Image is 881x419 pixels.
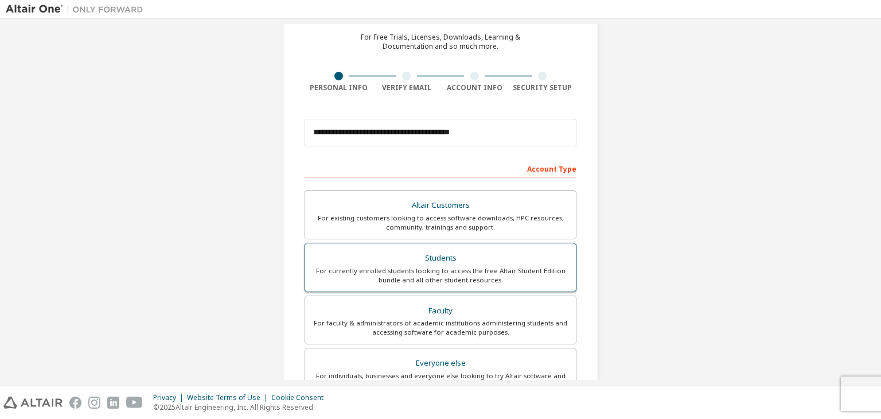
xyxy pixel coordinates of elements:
[153,393,187,402] div: Privacy
[69,397,81,409] img: facebook.svg
[361,33,520,51] div: For Free Trials, Licenses, Downloads, Learning & Documentation and so much more.
[312,355,569,371] div: Everyone else
[509,83,577,92] div: Security Setup
[312,266,569,285] div: For currently enrolled students looking to access the free Altair Student Edition bundle and all ...
[107,397,119,409] img: linkedin.svg
[305,159,576,177] div: Account Type
[312,303,569,319] div: Faculty
[126,397,143,409] img: youtube.svg
[312,214,569,232] div: For existing customers looking to access software downloads, HPC resources, community, trainings ...
[271,393,330,402] div: Cookie Consent
[187,393,271,402] div: Website Terms of Use
[373,83,441,92] div: Verify Email
[6,3,149,15] img: Altair One
[440,83,509,92] div: Account Info
[3,397,63,409] img: altair_logo.svg
[305,83,373,92] div: Personal Info
[312,371,569,390] div: For individuals, businesses and everyone else looking to try Altair software and explore our prod...
[153,402,330,412] p: © 2025 Altair Engineering, Inc. All Rights Reserved.
[312,319,569,337] div: For faculty & administrators of academic institutions administering students and accessing softwa...
[312,250,569,266] div: Students
[88,397,100,409] img: instagram.svg
[312,197,569,214] div: Altair Customers
[348,12,533,26] div: Create an Altair One Account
